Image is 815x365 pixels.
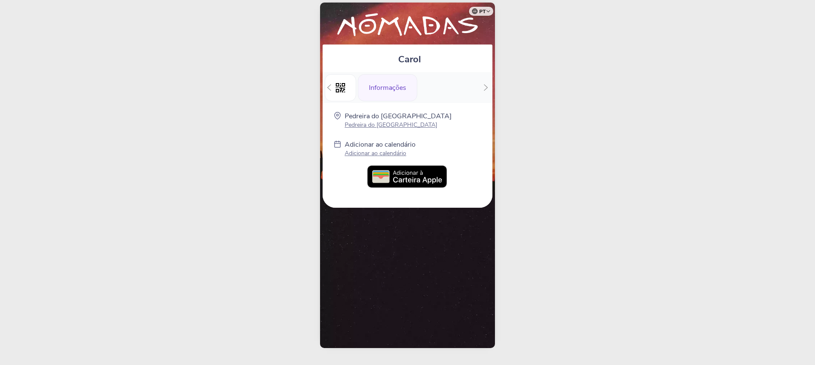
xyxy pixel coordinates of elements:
p: Adicionar ao calendário [345,149,416,157]
a: Informações [358,82,417,92]
span: Carol [398,53,421,66]
a: Adicionar ao calendário Adicionar ao calendário [345,140,416,159]
p: Adicionar ao calendário [345,140,416,149]
img: PT_Add_to_Apple_Wallet.09b75ae6.svg [367,165,448,189]
div: Informações [358,74,417,101]
p: Pedreira do [GEOGRAPHIC_DATA] [345,111,452,121]
img: Nómadas Festival (4th Edition) [327,11,488,40]
a: Pedreira do [GEOGRAPHIC_DATA] Pedreira do [GEOGRAPHIC_DATA] [345,111,452,129]
p: Pedreira do [GEOGRAPHIC_DATA] [345,121,452,129]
